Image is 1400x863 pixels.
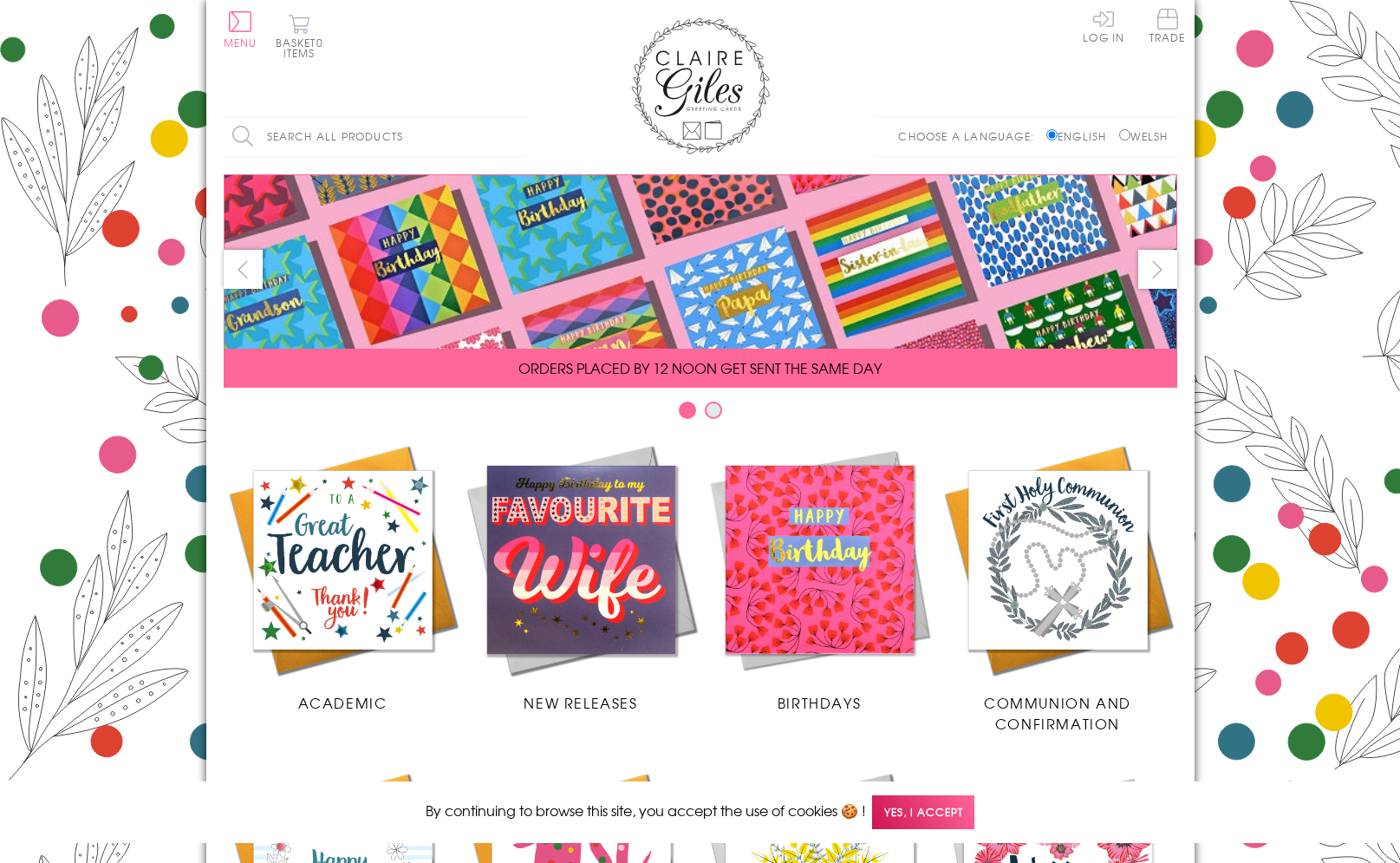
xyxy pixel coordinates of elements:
[898,128,1043,144] p: Choose a language:
[224,250,263,289] button: prev
[1138,250,1177,289] button: next
[298,692,387,713] span: Academic
[1046,128,1115,144] label: English
[1119,129,1130,141] input: Welsh
[1149,9,1186,46] a: Trade
[518,357,882,378] span: ORDERS PLACED BY 12 NOON GET SENT THE SAME DAY
[1119,128,1169,144] label: Welsh
[224,11,257,48] button: Menu
[276,14,323,58] button: Basket0 items
[1149,9,1186,42] span: Trade
[1046,129,1058,141] input: English
[939,441,1177,734] a: Communion and Confirmation
[510,117,527,156] input: Search
[984,692,1131,734] span: Communion and Confirmation
[679,402,696,419] button: Carousel Page 1 (Current Slide)
[700,441,939,713] a: Birthdays
[631,17,770,154] img: Claire Giles Greetings Cards
[224,401,1177,428] div: Carousel Pagination
[524,692,637,713] span: New Releases
[283,35,323,61] span: 0 items
[224,117,527,156] input: Search all products
[1083,9,1124,42] a: Log In
[778,692,861,713] span: Birthdays
[462,441,700,713] a: New Releases
[224,441,462,713] a: Academic
[872,795,974,829] span: Yes, I accept
[705,402,722,419] button: Carousel Page 2
[224,35,257,50] span: Menu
